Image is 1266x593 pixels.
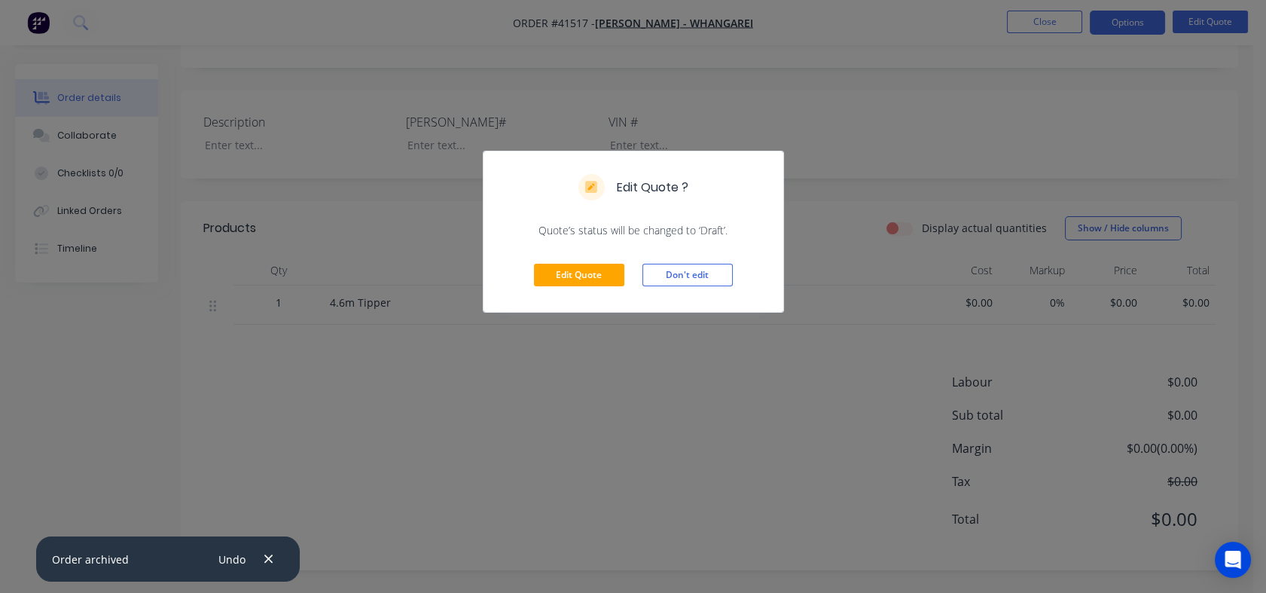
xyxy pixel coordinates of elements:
[642,264,733,286] button: Don't edit
[52,552,129,567] div: Order archived
[617,179,688,197] h5: Edit Quote ?
[502,223,765,238] span: Quote’s status will be changed to ‘Draft’.
[534,264,624,286] button: Edit Quote
[1215,542,1251,578] div: Open Intercom Messenger
[210,549,253,569] button: Undo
